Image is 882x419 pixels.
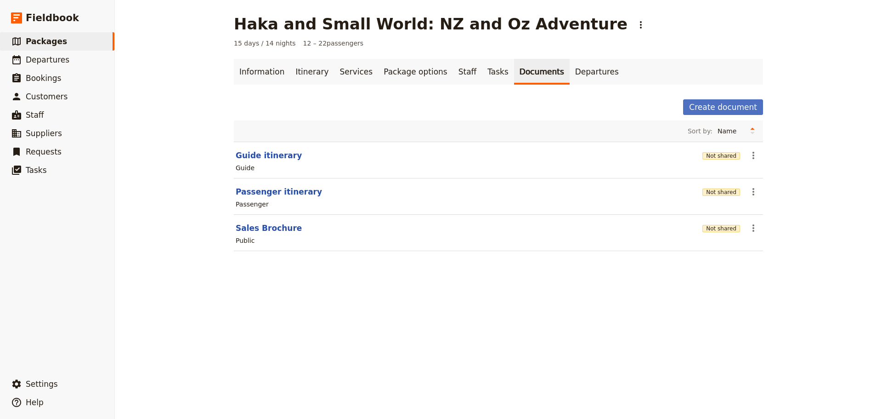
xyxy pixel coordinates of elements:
span: Suppliers [26,129,62,138]
a: Documents [514,59,570,85]
span: Bookings [26,74,61,83]
a: Itinerary [290,59,334,85]
button: Change sort direction [746,124,759,138]
button: Actions [633,17,649,33]
span: Customers [26,92,68,101]
span: 12 – 22 passengers [303,39,364,48]
div: Guide [236,163,254,172]
button: Create document [683,99,763,115]
button: Actions [746,148,761,163]
span: Packages [26,37,67,46]
span: Tasks [26,166,47,175]
span: Staff [26,110,44,120]
a: Staff [453,59,482,85]
span: Settings [26,379,58,389]
a: Tasks [482,59,514,85]
a: Departures [570,59,624,85]
span: Help [26,398,44,407]
div: Passenger [236,200,269,209]
span: Requests [26,147,62,156]
button: Passenger itinerary [236,186,322,197]
span: Departures [26,55,69,64]
a: Information [234,59,290,85]
a: Services [334,59,379,85]
button: Guide itinerary [236,150,302,161]
select: Sort by: [713,124,746,138]
button: Sales Brochure [236,223,302,234]
span: 15 days / 14 nights [234,39,296,48]
button: Not shared [702,225,740,232]
button: Actions [746,184,761,200]
a: Package options [378,59,452,85]
button: Actions [746,220,761,236]
button: Not shared [702,152,740,160]
button: Not shared [702,189,740,196]
span: Fieldbook [26,11,79,25]
h1: Haka and Small World: NZ and Oz Adventure [234,15,628,33]
span: Sort by: [688,126,712,136]
div: Public [236,236,254,245]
